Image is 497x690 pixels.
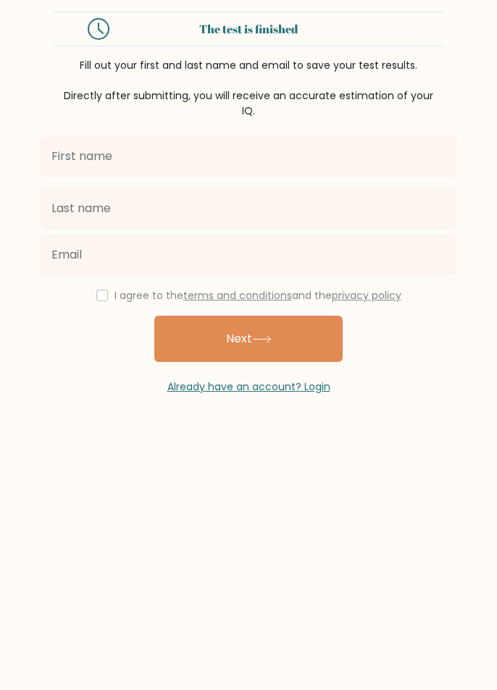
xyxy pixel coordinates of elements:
[40,235,457,275] input: Email
[40,188,457,229] input: Last name
[183,288,292,303] a: terms and conditions
[332,288,401,303] a: privacy policy
[40,136,457,177] input: First name
[154,316,343,362] button: Next
[53,58,444,119] div: Fill out your first and last name and email to save your test results. Directly after submitting,...
[127,20,370,38] div: The test is finished
[114,288,401,303] label: I agree to the and the
[167,379,330,394] a: Already have an account? Login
